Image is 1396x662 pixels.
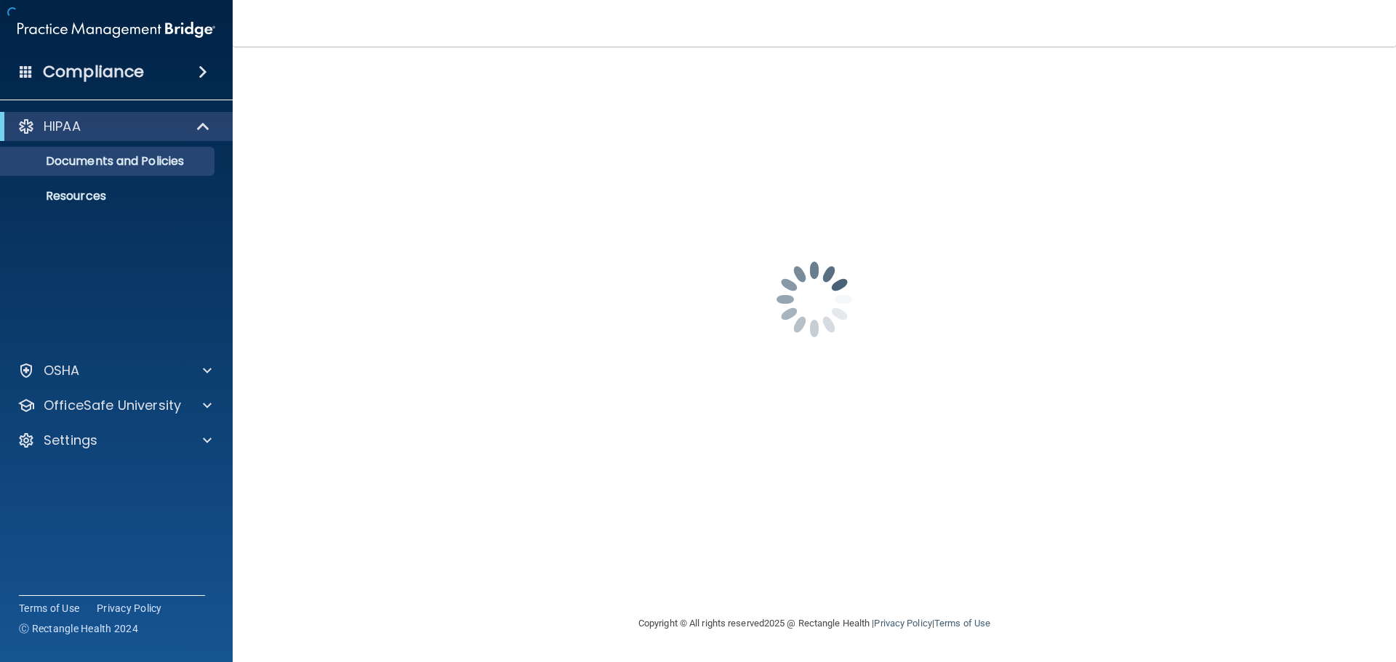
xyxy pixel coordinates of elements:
[97,601,162,615] a: Privacy Policy
[742,227,887,372] img: spinner.e123f6fc.gif
[44,118,81,135] p: HIPAA
[17,432,212,449] a: Settings
[934,618,990,629] a: Terms of Use
[17,397,212,414] a: OfficeSafe University
[874,618,931,629] a: Privacy Policy
[17,15,215,44] img: PMB logo
[549,600,1080,647] div: Copyright © All rights reserved 2025 @ Rectangle Health | |
[17,118,211,135] a: HIPAA
[43,62,144,82] h4: Compliance
[19,621,138,636] span: Ⓒ Rectangle Health 2024
[44,432,97,449] p: Settings
[17,362,212,379] a: OSHA
[44,362,80,379] p: OSHA
[9,189,208,203] p: Resources
[9,154,208,169] p: Documents and Policies
[19,601,79,615] a: Terms of Use
[44,397,181,414] p: OfficeSafe University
